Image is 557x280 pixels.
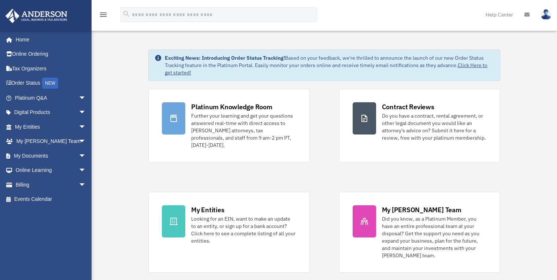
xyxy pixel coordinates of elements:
[5,76,97,91] a: Order StatusNEW
[5,119,97,134] a: My Entitiesarrow_drop_down
[79,177,93,192] span: arrow_drop_down
[165,55,285,61] strong: Exciting News: Introducing Order Status Tracking!
[5,177,97,192] a: Billingarrow_drop_down
[42,78,58,89] div: NEW
[191,112,296,149] div: Further your learning and get your questions answered real-time with direct access to [PERSON_NAM...
[5,192,97,207] a: Events Calendar
[191,205,224,214] div: My Entities
[5,163,97,178] a: Online Learningarrow_drop_down
[5,134,97,149] a: My [PERSON_NAME] Teamarrow_drop_down
[99,10,108,19] i: menu
[5,105,97,120] a: Digital Productsarrow_drop_down
[165,54,494,76] div: Based on your feedback, we're thrilled to announce the launch of our new Order Status Tracking fe...
[79,148,93,163] span: arrow_drop_down
[3,9,70,23] img: Anderson Advisors Platinum Portal
[122,10,130,18] i: search
[148,89,309,162] a: Platinum Knowledge Room Further your learning and get your questions answered real-time with dire...
[5,47,97,62] a: Online Ordering
[165,62,487,76] a: Click Here to get started!
[382,102,434,111] div: Contract Reviews
[5,61,97,76] a: Tax Organizers
[79,134,93,149] span: arrow_drop_down
[99,13,108,19] a: menu
[148,192,309,273] a: My Entities Looking for an EIN, want to make an update to an entity, or sign up for a bank accoun...
[79,163,93,178] span: arrow_drop_down
[382,215,487,259] div: Did you know, as a Platinum Member, you have an entire professional team at your disposal? Get th...
[79,91,93,106] span: arrow_drop_down
[5,148,97,163] a: My Documentsarrow_drop_down
[5,91,97,105] a: Platinum Q&Aarrow_drop_down
[339,89,500,162] a: Contract Reviews Do you have a contract, rental agreement, or other legal document you would like...
[382,112,487,141] div: Do you have a contract, rental agreement, or other legal document you would like an attorney's ad...
[339,192,500,273] a: My [PERSON_NAME] Team Did you know, as a Platinum Member, you have an entire professional team at...
[191,215,296,244] div: Looking for an EIN, want to make an update to an entity, or sign up for a bank account? Click her...
[541,9,552,20] img: User Pic
[191,102,272,111] div: Platinum Knowledge Room
[79,119,93,135] span: arrow_drop_down
[79,105,93,120] span: arrow_drop_down
[382,205,461,214] div: My [PERSON_NAME] Team
[5,32,93,47] a: Home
